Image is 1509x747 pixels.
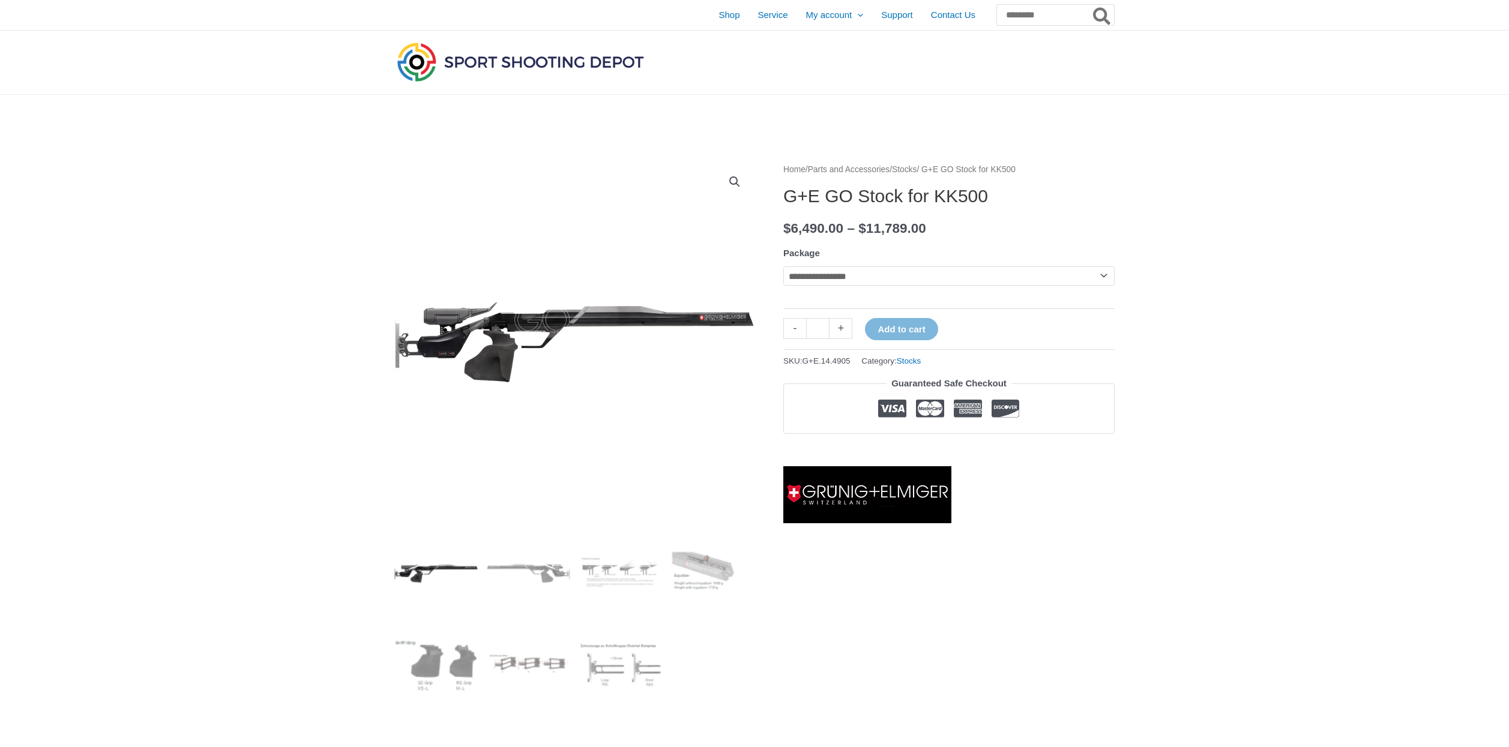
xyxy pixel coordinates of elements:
[858,221,866,236] span: $
[887,375,1011,392] legend: Guaranteed Safe Checkout
[1091,5,1114,25] button: Search
[861,353,921,368] span: Category:
[892,165,917,174] a: Stocks
[783,466,951,523] a: Grünig and Elmiger
[487,623,570,707] img: G+E GO Stock for KK500 - Image 6
[783,248,820,258] label: Package
[865,318,938,340] button: Add to cart
[806,318,830,339] input: Product quantity
[394,531,478,614] img: G+E GO Stock for KK500
[783,443,1115,457] iframe: Customer reviews powered by Trustpilot
[579,623,663,707] img: G+E GO Stock for KK500 - Image 7
[671,531,754,614] img: G+E GO Stock for KK500 - Image 4
[579,531,663,614] img: G+E GO Stock for KK500 - Image 3
[808,165,890,174] a: Parts and Accessories
[783,162,1115,178] nav: Breadcrumb
[487,531,570,614] img: G+E GO Stock for KK500 - Image 2
[847,221,855,236] span: –
[830,318,852,339] a: +
[858,221,926,236] bdi: 11,789.00
[783,221,843,236] bdi: 6,490.00
[897,356,921,365] a: Stocks
[783,165,806,174] a: Home
[724,171,745,193] a: View full-screen image gallery
[394,40,646,84] img: Sport Shooting Depot
[783,353,850,368] span: SKU:
[783,318,806,339] a: -
[394,623,478,707] img: G+E GO Stock for KK500 - Image 5
[783,221,791,236] span: $
[803,356,851,365] span: G+E.14.4905
[783,185,1115,207] h1: G+E GO Stock for KK500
